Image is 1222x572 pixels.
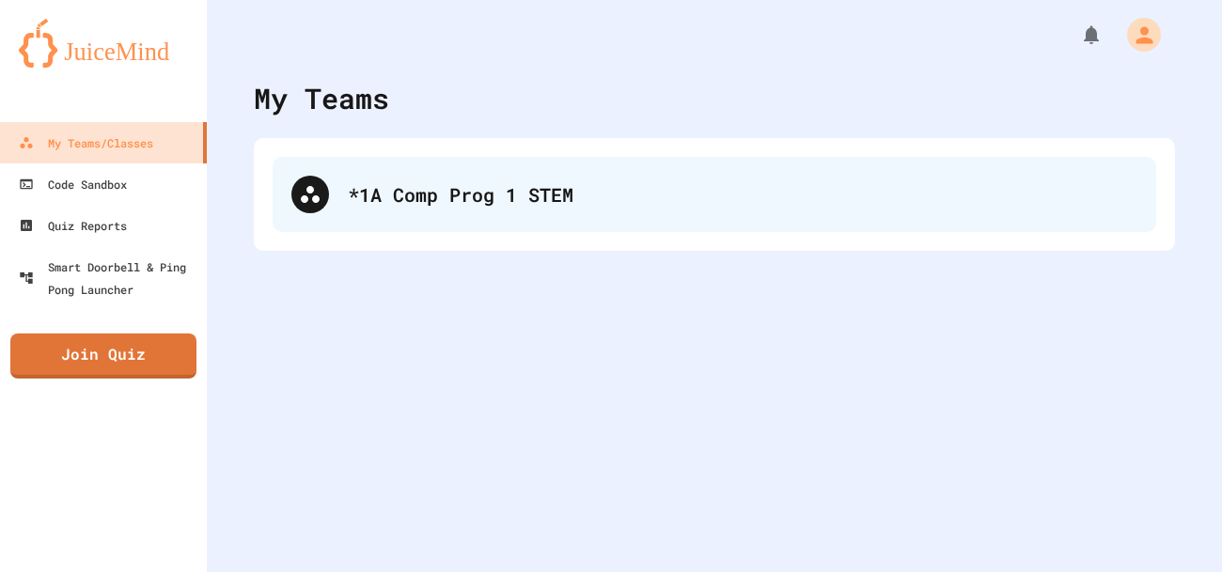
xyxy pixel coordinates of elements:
div: My Notifications [1045,19,1107,51]
div: Quiz Reports [19,214,127,237]
div: My Teams [254,77,389,119]
div: Smart Doorbell & Ping Pong Launcher [19,255,199,301]
div: *1A Comp Prog 1 STEM [348,180,1137,209]
div: My Account [1107,13,1166,56]
div: Code Sandbox [19,173,127,195]
div: My Teams/Classes [19,131,153,154]
a: Join Quiz [10,333,196,379]
div: *1A Comp Prog 1 STEM [273,157,1156,232]
img: logo-orange.svg [19,19,188,68]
